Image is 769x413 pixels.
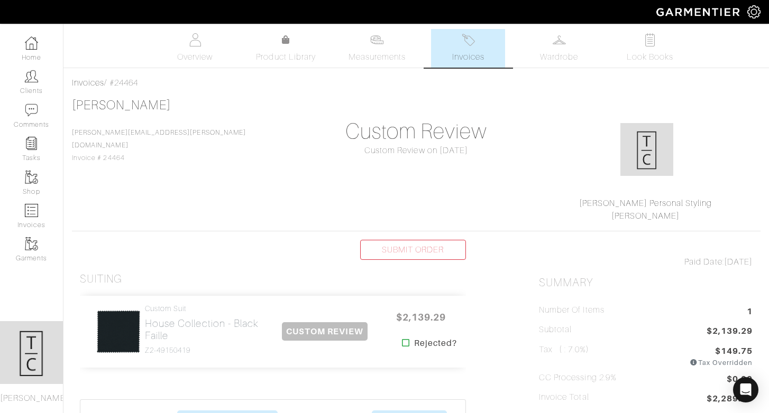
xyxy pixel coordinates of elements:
[539,392,589,402] h5: Invoice Total
[282,322,368,341] span: CUSTOM REVIEW
[452,51,484,63] span: Invoices
[145,317,265,342] h2: House Collection - Black Faille
[158,29,232,68] a: Overview
[309,119,523,144] h1: Custom Review
[747,5,761,18] img: gear-icon-white-bd11855cb880d31180b6d7d6211b90ccbf57a29d726f0c71d8c61bd08dd39cc2.png
[539,276,753,289] h2: Summary
[539,325,572,335] h5: Subtotal
[25,204,38,217] img: orders-icon-0abe47150d42831381b5fb84f609e132dff9fe21cb692f30cb5eec754e2cba89.png
[389,306,453,328] span: $2,139.29
[727,373,753,387] span: $0.00
[25,70,38,83] img: clients-icon-6bae9207a08558b7cb47a8932f037763ab4055f8c8b6bfacd5dc20c3e0201464.png
[684,257,724,267] span: Paid Date:
[651,3,747,21] img: garmentier-logo-header-white-b43fb05a5012e4ada735d5af1a66efaba907eab6374d6393d1fbf88cb4ef424d.png
[627,51,674,63] span: Look Books
[644,33,657,46] img: todo-9ac3debb85659649dc8f770b8b6100bb5dab4b48dedcbae339e5042a72dfd3cc.svg
[431,29,505,68] a: Invoices
[707,325,753,339] span: $2,139.29
[539,345,589,363] h5: Tax ( : 7.0%)
[145,304,265,313] h4: Custom Suit
[522,29,596,68] a: Wardrobe
[25,171,38,184] img: garments-icon-b7da505a4dc4fd61783c78ac3ca0ef83fa9d6f193b1c9dc38574b1d14d53ca28.png
[462,33,475,46] img: orders-27d20c2124de7fd6de4e0e44c1d41de31381a507db9b33961299e4e07d508b8c.svg
[414,337,457,350] strong: Rejected?
[25,104,38,117] img: comment-icon-a0a6a9ef722e966f86d9cbdc48e553b5cf19dbc54f86b18d962a5391bc8f6eb6.png
[579,199,712,208] a: [PERSON_NAME] Personal Styling
[707,392,753,407] span: $2,289.04
[72,129,246,149] a: [PERSON_NAME][EMAIL_ADDRESS][PERSON_NAME][DOMAIN_NAME]
[145,304,265,355] a: Custom Suit House Collection - Black Faille Z2-49150419
[340,29,415,68] a: Measurements
[72,98,171,112] a: [PERSON_NAME]
[145,346,265,355] h4: Z2-49150419
[96,309,141,354] img: LJLDbGdk6H8EtsXYU1f8okxw
[539,305,605,315] h5: Number of Items
[72,129,246,162] span: Invoice # 24464
[370,33,383,46] img: measurements-466bbee1fd09ba9460f595b01e5d73f9e2bff037440d3c8f018324cb6cdf7a4a.svg
[539,373,617,383] h5: CC Processing 2.9%
[540,51,578,63] span: Wardrobe
[177,51,213,63] span: Overview
[360,240,466,260] a: SUBMIT ORDER
[715,345,753,358] span: $149.75
[613,29,687,68] a: Look Books
[25,36,38,50] img: dashboard-icon-dbcd8f5a0b271acd01030246c82b418ddd0df26cd7fceb0bd07c9910d44c42f6.png
[690,358,753,368] div: Tax Overridden
[553,33,566,46] img: wardrobe-487a4870c1b7c33e795ec22d11cfc2ed9d08956e64fb3008fe2437562e282088.svg
[188,33,202,46] img: basicinfo-40fd8af6dae0f16599ec9e87c0ef1c0a1fdea2edbe929e3d69a839185d80c458.svg
[25,237,38,250] img: garments-icon-b7da505a4dc4fd61783c78ac3ca0ef83fa9d6f193b1c9dc38574b1d14d53ca28.png
[256,51,316,63] span: Product Library
[539,256,753,268] div: [DATE]
[72,78,104,88] a: Invoices
[349,51,406,63] span: Measurements
[72,77,761,89] div: / #24464
[620,123,673,176] img: xy6mXSck91kMuDdgTatmsT54.png
[249,34,323,63] a: Product Library
[80,273,122,286] h3: Suiting
[733,377,758,402] div: Open Intercom Messenger
[611,211,680,221] a: [PERSON_NAME]
[747,305,753,320] span: 1
[25,137,38,150] img: reminder-icon-8004d30b9f0a5d33ae49ab947aed9ed385cf756f9e5892f1edd6e32f2345188e.png
[309,144,523,157] div: Custom Review on [DATE]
